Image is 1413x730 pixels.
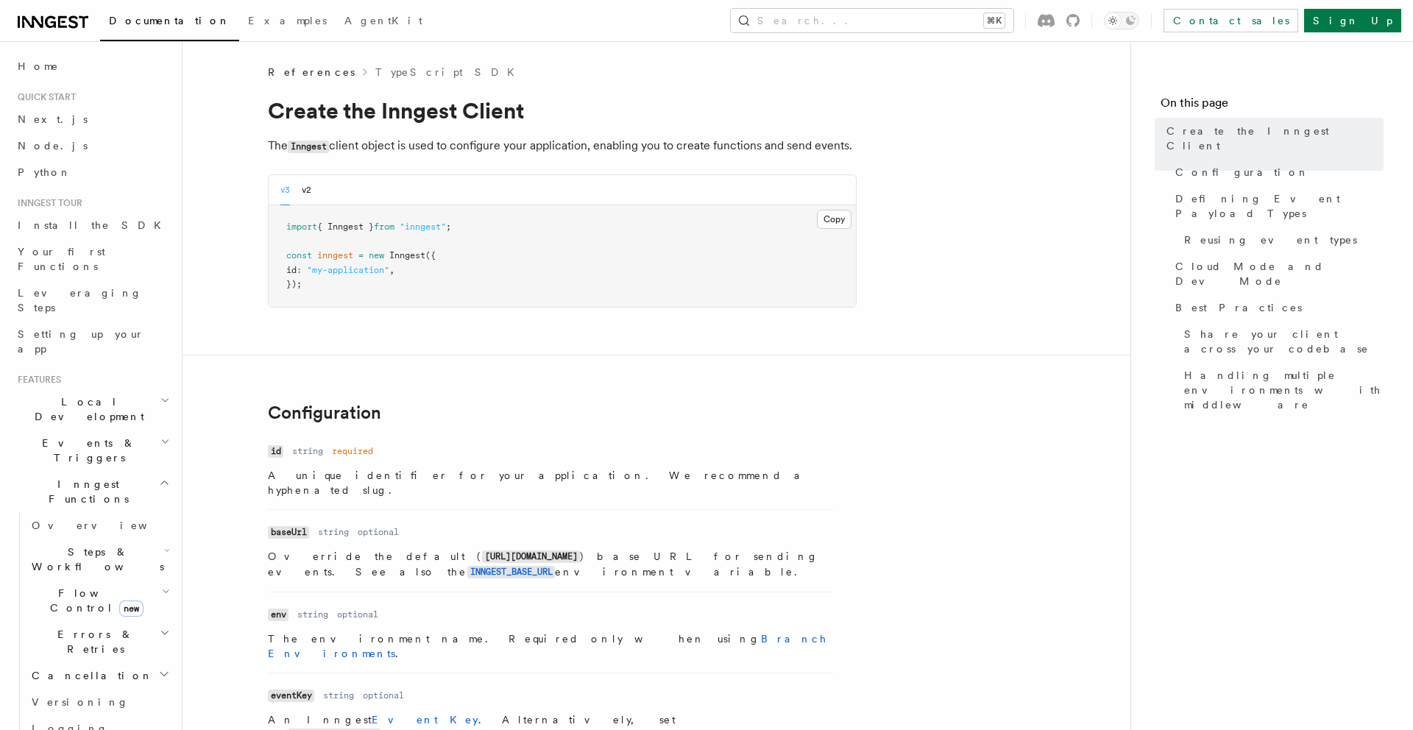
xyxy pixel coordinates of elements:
span: Documentation [109,15,230,26]
span: Handling multiple environments with middleware [1184,368,1384,412]
a: Setting up your app [12,321,173,362]
span: Setting up your app [18,328,144,355]
dd: optional [358,526,399,538]
span: "my-application" [307,265,389,275]
span: Local Development [12,394,160,424]
dd: string [318,526,349,538]
a: Defining Event Payload Types [1169,185,1384,227]
span: new [119,600,144,617]
p: Override the default ( ) base URL for sending events. See also the environment variable. [268,549,833,580]
a: Reusing event types [1178,227,1384,253]
span: Steps & Workflows [26,545,164,574]
span: : [297,265,302,275]
span: = [358,250,364,261]
span: { Inngest } [317,222,374,232]
span: Features [12,374,61,386]
button: Errors & Retries [26,621,173,662]
dd: optional [337,609,378,620]
span: Events & Triggers [12,436,160,465]
a: Sign Up [1304,9,1401,32]
a: Home [12,53,173,79]
a: AgentKit [336,4,431,40]
a: Overview [26,512,173,539]
code: id [268,445,283,458]
span: new [369,250,384,261]
a: Leveraging Steps [12,280,173,321]
a: Python [12,159,173,185]
span: Errors & Retries [26,627,160,656]
a: Node.js [12,132,173,159]
span: id [286,265,297,275]
p: A unique identifier for your application. We recommend a hyphenated slug. [268,468,833,497]
code: INNGEST_BASE_URL [467,566,555,578]
a: Documentation [100,4,239,41]
span: Create the Inngest Client [1166,124,1384,153]
p: The environment name. Required only when using . [268,631,833,661]
button: Cancellation [26,662,173,689]
button: Inngest Functions [12,471,173,512]
a: TypeScript SDK [375,65,523,79]
span: Python [18,166,71,178]
span: , [389,265,394,275]
span: Node.js [18,140,88,152]
span: Your first Functions [18,246,105,272]
span: inngest [317,250,353,261]
code: eventKey [268,690,314,702]
a: Best Practices [1169,294,1384,321]
dd: string [323,690,354,701]
a: Cloud Mode and Dev Mode [1169,253,1384,294]
h4: On this page [1161,94,1384,118]
a: Event Key [372,714,478,726]
span: AgentKit [344,15,422,26]
span: Inngest Functions [12,477,159,506]
a: Examples [239,4,336,40]
span: const [286,250,312,261]
span: Best Practices [1175,300,1302,315]
button: v3 [280,175,290,205]
span: Examples [248,15,327,26]
span: Install the SDK [18,219,170,231]
span: ; [446,222,451,232]
code: [URL][DOMAIN_NAME] [482,550,580,563]
span: Next.js [18,113,88,125]
a: Install the SDK [12,212,173,238]
p: The client object is used to configure your application, enabling you to create functions and sen... [268,135,857,157]
span: Share your client across your codebase [1184,327,1384,356]
span: Home [18,59,59,74]
span: Flow Control [26,586,162,615]
span: Overview [32,520,183,531]
a: Branch Environments [268,633,827,659]
dd: string [292,445,323,457]
a: Next.js [12,106,173,132]
code: env [268,609,288,621]
a: Your first Functions [12,238,173,280]
span: "inngest" [400,222,446,232]
dd: string [297,609,328,620]
span: Quick start [12,91,76,103]
code: Inngest [288,141,329,153]
button: Copy [817,210,851,229]
span: Cancellation [26,668,153,683]
h1: Create the Inngest Client [268,97,857,124]
a: Configuration [268,403,381,423]
a: Contact sales [1164,9,1298,32]
span: Reusing event types [1184,233,1357,247]
span: ({ [425,250,436,261]
span: import [286,222,317,232]
a: Configuration [1169,159,1384,185]
span: References [268,65,355,79]
span: }); [286,279,302,289]
button: Steps & Workflows [26,539,173,580]
kbd: ⌘K [984,13,1005,28]
span: Defining Event Payload Types [1175,191,1384,221]
span: Cloud Mode and Dev Mode [1175,259,1384,288]
button: Events & Triggers [12,430,173,471]
a: Handling multiple environments with middleware [1178,362,1384,418]
button: Toggle dark mode [1104,12,1139,29]
span: Inngest tour [12,197,82,209]
span: Configuration [1175,165,1309,180]
a: Create the Inngest Client [1161,118,1384,159]
button: v2 [302,175,311,205]
button: Search...⌘K [731,9,1013,32]
button: Local Development [12,389,173,430]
